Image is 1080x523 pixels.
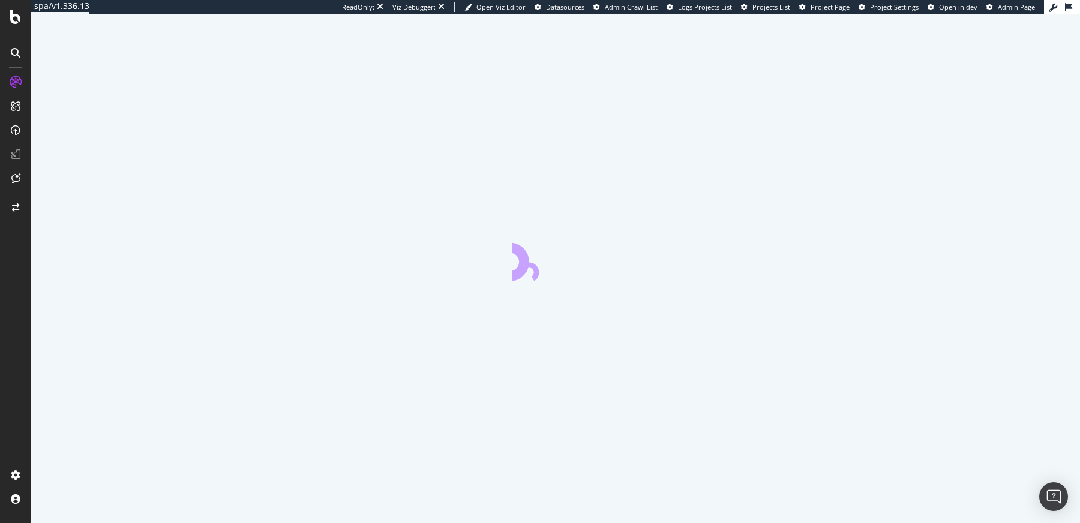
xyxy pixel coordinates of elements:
a: Datasources [535,2,584,12]
div: ReadOnly: [342,2,374,12]
a: Project Page [799,2,850,12]
a: Admin Crawl List [593,2,658,12]
a: Open in dev [928,2,977,12]
div: Viz Debugger: [392,2,436,12]
span: Project Settings [870,2,919,11]
span: Projects List [752,2,790,11]
span: Datasources [546,2,584,11]
a: Admin Page [986,2,1035,12]
span: Project Page [811,2,850,11]
a: Open Viz Editor [464,2,526,12]
a: Project Settings [859,2,919,12]
div: Open Intercom Messenger [1039,482,1068,511]
a: Logs Projects List [667,2,732,12]
span: Admin Crawl List [605,2,658,11]
span: Admin Page [998,2,1035,11]
div: animation [512,238,599,281]
span: Logs Projects List [678,2,732,11]
a: Projects List [741,2,790,12]
span: Open in dev [939,2,977,11]
span: Open Viz Editor [476,2,526,11]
